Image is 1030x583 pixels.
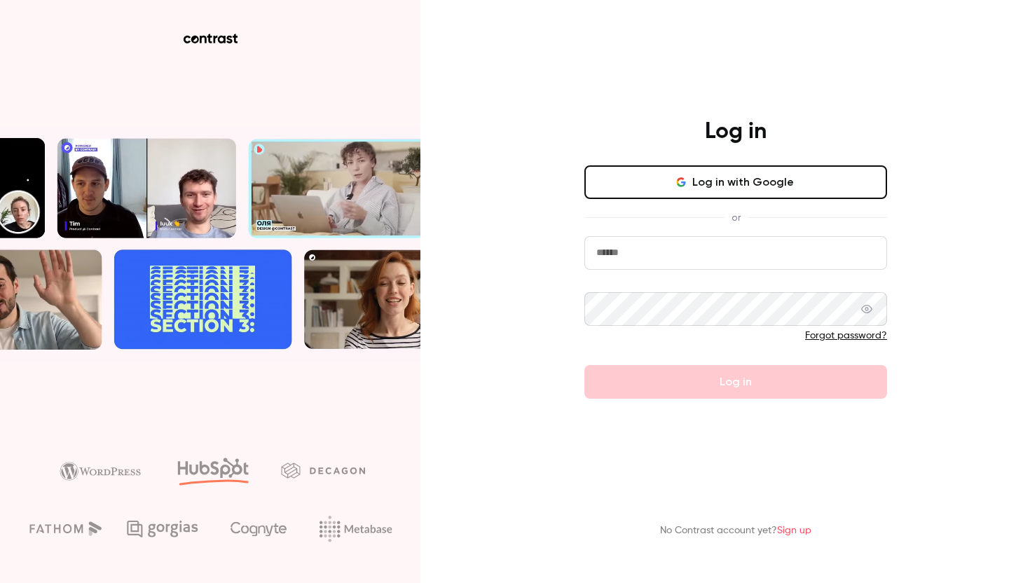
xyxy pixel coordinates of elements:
a: Sign up [777,526,811,535]
h4: Log in [705,118,767,146]
a: Forgot password? [805,331,887,341]
p: No Contrast account yet? [660,523,811,538]
img: decagon [281,462,365,478]
button: Log in with Google [584,165,887,199]
span: or [725,210,748,225]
